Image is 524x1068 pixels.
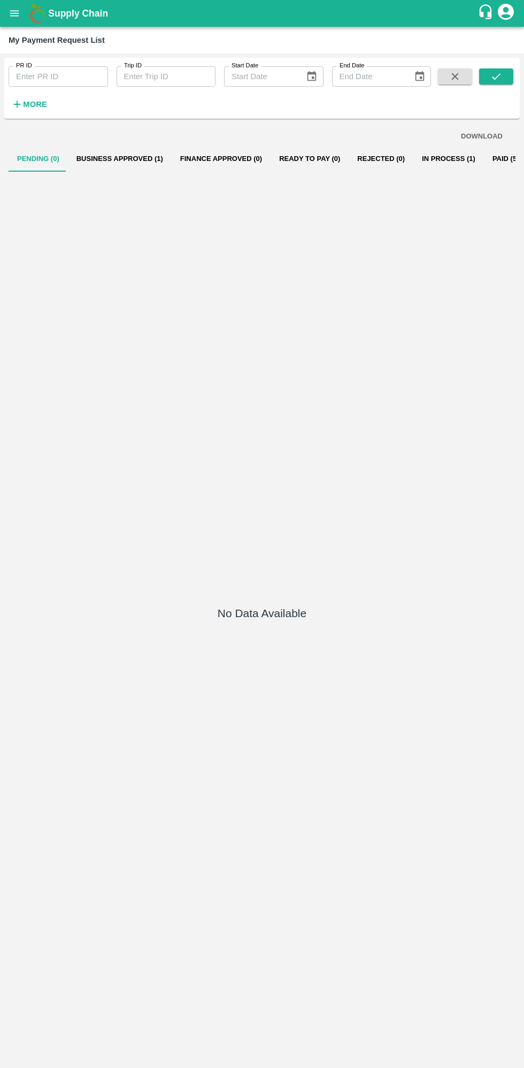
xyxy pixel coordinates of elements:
[27,3,48,24] img: logo
[48,6,477,21] a: Supply Chain
[172,146,271,172] button: Finance Approved (0)
[2,1,27,26] button: open drawer
[48,8,108,19] b: Supply Chain
[9,33,105,47] div: My Payment Request List
[16,62,32,70] label: PR ID
[477,4,496,23] div: customer-support
[496,2,515,25] div: account of current user
[224,66,297,87] input: Start Date
[9,66,108,87] input: Enter PR ID
[302,66,322,87] button: Choose date
[332,66,405,87] input: End Date
[271,146,349,172] button: Ready To Pay (0)
[349,146,413,172] button: Rejected (0)
[413,146,484,172] button: In Process (1)
[124,62,142,70] label: Trip ID
[232,62,258,70] label: Start Date
[117,66,216,87] input: Enter Trip ID
[340,62,364,70] label: End Date
[410,66,430,87] button: Choose date
[9,95,50,113] button: More
[68,146,172,172] button: Business Approved (1)
[457,127,507,146] button: DOWNLOAD
[218,606,306,621] h5: No Data Available
[23,100,47,109] strong: More
[9,146,68,172] button: Pending (0)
